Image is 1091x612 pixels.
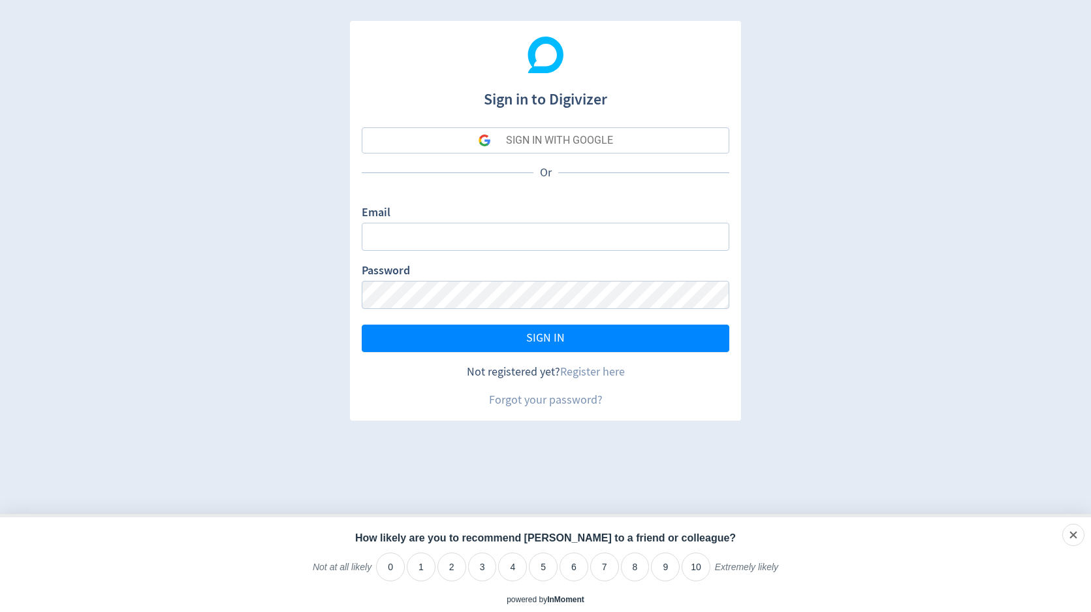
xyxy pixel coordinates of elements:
li: 2 [437,553,466,581]
label: Not at all likely [313,561,372,583]
div: Not registered yet? [362,364,729,380]
label: Email [362,204,390,223]
div: powered by inmoment [507,594,584,605]
li: 9 [651,553,680,581]
li: 4 [498,553,527,581]
li: 5 [529,553,558,581]
div: SIGN IN WITH GOOGLE [506,127,613,153]
li: 8 [621,553,650,581]
label: Extremely likely [715,561,778,583]
p: Or [533,165,558,181]
a: InMoment [547,595,584,604]
label: Password [362,263,410,281]
button: SIGN IN [362,325,729,352]
div: Close survey [1062,524,1084,546]
h1: Sign in to Digivizer [362,77,729,111]
a: Forgot your password? [489,393,603,408]
img: Digivizer Logo [528,37,564,73]
button: SIGN IN WITH GOOGLE [362,127,729,153]
li: 0 [376,553,405,581]
li: 3 [468,553,497,581]
span: SIGN IN [526,332,565,344]
li: 6 [560,553,588,581]
li: 10 [682,553,710,581]
li: 1 [407,553,435,581]
li: 7 [590,553,619,581]
a: Register here [560,364,625,379]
